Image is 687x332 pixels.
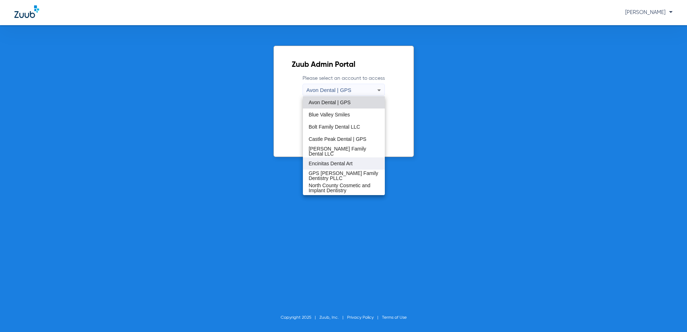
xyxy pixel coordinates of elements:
[309,171,379,181] span: GPS [PERSON_NAME] Family Dentistry PLLC
[309,112,350,117] span: Blue Valley Smiles
[309,161,352,166] span: Encinitas Dental Art
[309,146,379,156] span: [PERSON_NAME] Family Dental LLC
[309,124,360,129] span: Bolt Family Dental LLC
[309,137,366,142] span: Castle Peak Dental | GPS
[309,183,379,193] span: North County Cosmetic and Implant Dentistry
[309,100,351,105] span: Avon Dental | GPS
